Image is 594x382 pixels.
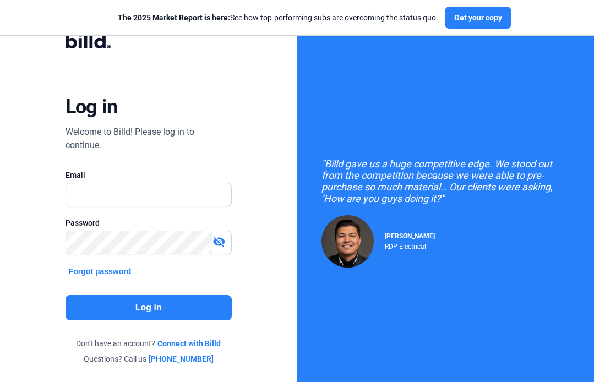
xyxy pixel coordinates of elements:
div: Email [66,170,232,181]
button: Log in [66,295,232,320]
mat-icon: visibility_off [212,235,226,248]
div: "Billd gave us a huge competitive edge. We stood out from the competition because we were able to... [321,158,569,204]
div: Welcome to Billd! Please log in to continue. [66,125,232,152]
div: Password [66,217,232,228]
a: Connect with Billd [157,338,221,349]
img: Raul Pacheco [321,215,374,268]
a: [PHONE_NUMBER] [149,353,214,364]
div: See how top-performing subs are overcoming the status quo. [118,12,438,23]
button: Forgot password [66,265,135,277]
span: The 2025 Market Report is here: [118,13,230,22]
div: Questions? Call us [66,353,232,364]
button: Get your copy [445,7,511,29]
div: RDP Electrical [385,240,435,250]
div: Log in [66,95,118,119]
span: [PERSON_NAME] [385,232,435,240]
div: Don't have an account? [66,338,232,349]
